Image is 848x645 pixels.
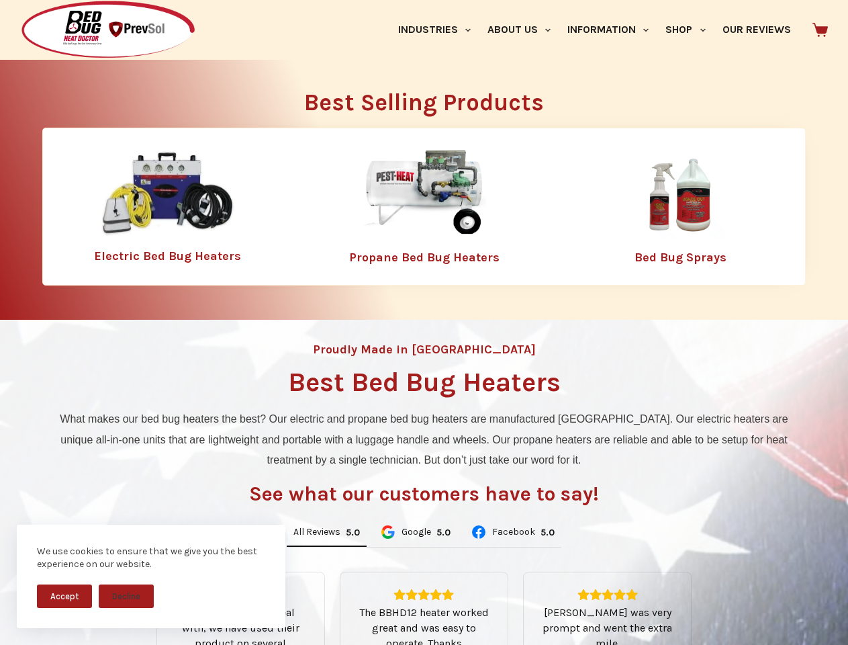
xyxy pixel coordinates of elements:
div: 5.0 [436,527,451,538]
div: 5.0 [346,527,360,538]
div: Rating: 5.0 out of 5 [436,527,451,538]
h3: See what our customers have to say! [249,484,599,504]
div: 5.0 [540,527,555,538]
div: Rating: 5.0 out of 5 [540,589,675,601]
a: Electric Bed Bug Heaters [94,249,241,263]
div: Rating: 5.0 out of 5 [346,527,360,538]
div: We use cookies to ensure that we give you the best experience on our website. [37,545,265,571]
div: Rating: 5.0 out of 5 [357,589,491,601]
span: Facebook [492,527,535,537]
span: All Reviews [293,527,340,537]
a: Bed Bug Sprays [634,250,726,265]
h1: Best Bed Bug Heaters [288,369,561,396]
p: What makes our bed bug heaters the best? Our electric and propane bed bug heaters are manufacture... [49,409,799,470]
button: Accept [37,585,92,608]
a: Propane Bed Bug Heaters [349,250,500,265]
div: Rating: 5.0 out of 5 [540,527,555,538]
h2: Best Selling Products [42,91,806,114]
h4: Proudly Made in [GEOGRAPHIC_DATA] [313,343,536,355]
span: Google [402,527,431,537]
button: Decline [99,585,154,608]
